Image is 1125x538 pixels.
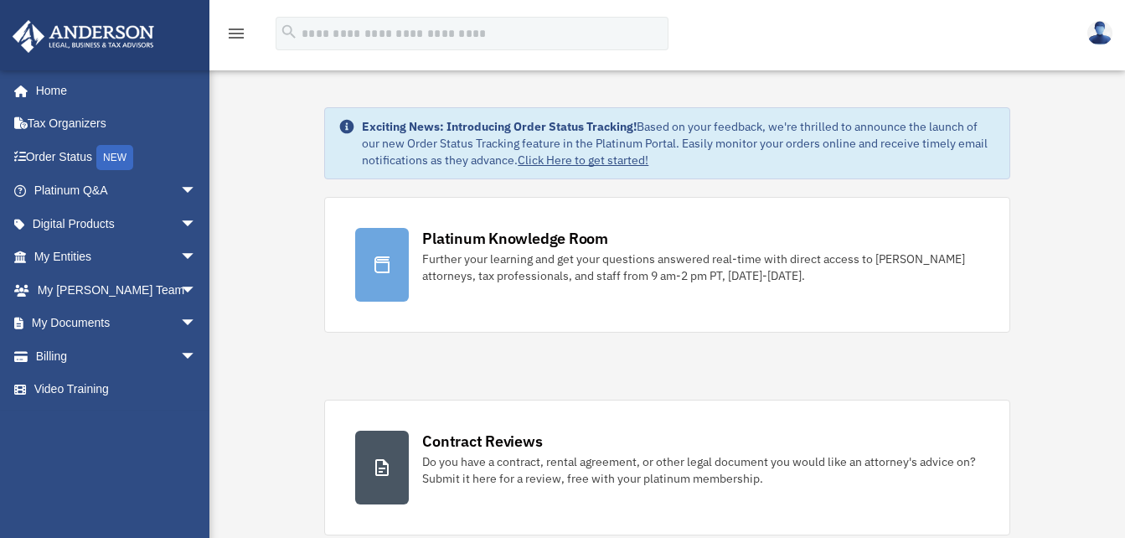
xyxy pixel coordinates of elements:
a: Digital Productsarrow_drop_down [12,207,222,241]
a: Click Here to get started! [518,153,648,168]
strong: Exciting News: Introducing Order Status Tracking! [362,119,637,134]
span: arrow_drop_down [180,207,214,241]
a: Contract Reviews Do you have a contract, rental agreement, or other legal document you would like... [324,400,1009,535]
a: Order StatusNEW [12,140,222,174]
div: NEW [96,145,133,170]
a: Billingarrow_drop_down [12,339,222,373]
i: search [280,23,298,41]
img: User Pic [1087,21,1112,45]
div: Based on your feedback, we're thrilled to announce the launch of our new Order Status Tracking fe... [362,118,995,168]
a: My [PERSON_NAME] Teamarrow_drop_down [12,273,222,307]
a: Video Training [12,373,222,406]
span: arrow_drop_down [180,174,214,209]
a: Platinum Knowledge Room Further your learning and get your questions answered real-time with dire... [324,197,1009,333]
i: menu [226,23,246,44]
a: My Documentsarrow_drop_down [12,307,222,340]
div: Do you have a contract, rental agreement, or other legal document you would like an attorney's ad... [422,453,978,487]
a: menu [226,29,246,44]
span: arrow_drop_down [180,339,214,374]
a: Platinum Q&Aarrow_drop_down [12,174,222,208]
a: Tax Organizers [12,107,222,141]
a: My Entitiesarrow_drop_down [12,241,222,274]
span: arrow_drop_down [180,241,214,275]
span: arrow_drop_down [180,307,214,341]
div: Contract Reviews [422,431,542,452]
img: Anderson Advisors Platinum Portal [8,20,159,53]
span: arrow_drop_down [180,273,214,308]
a: Home [12,74,214,107]
div: Platinum Knowledge Room [422,228,608,249]
div: Further your learning and get your questions answered real-time with direct access to [PERSON_NAM... [422,251,978,284]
